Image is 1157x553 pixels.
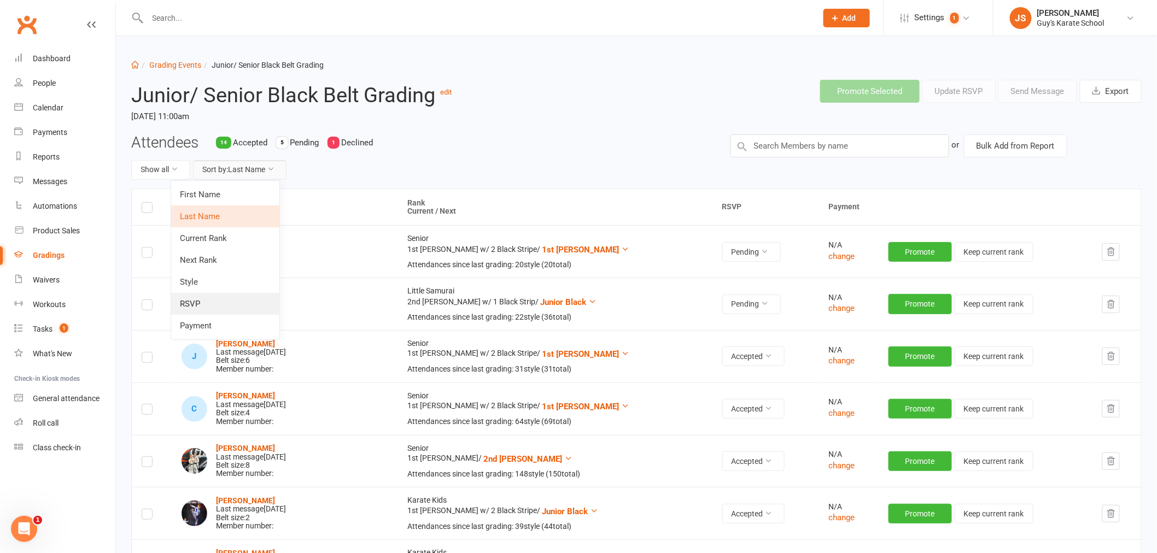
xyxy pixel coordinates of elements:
div: JS [1010,7,1032,29]
span: Add [843,14,856,22]
a: Calendar [14,96,115,120]
a: Payment [171,315,279,337]
a: People [14,71,115,96]
div: [PERSON_NAME] [1037,8,1105,18]
iframe: Intercom live chat [11,516,37,542]
a: Automations [14,194,115,219]
a: Payments [14,120,115,145]
span: 1 [60,323,68,333]
a: Class kiosk mode [14,436,115,460]
div: Product Sales [33,226,80,235]
div: Waivers [33,275,60,284]
div: Reports [33,152,60,161]
div: 5 [276,137,288,149]
a: Product Sales [14,219,115,243]
button: 2nd [PERSON_NAME] [484,452,573,466]
strong: [PERSON_NAME] [216,496,275,505]
button: Promote [889,242,952,262]
div: Attendances since last grading: 31 style ( 31 total) [408,365,703,373]
button: change [829,511,855,524]
button: Accepted [722,451,785,471]
button: Promote [889,346,952,366]
span: Junior Black [542,507,588,516]
button: Pending [722,242,781,262]
button: Export [1080,80,1142,103]
span: Settings [915,5,945,30]
span: 1 [950,13,959,23]
div: Last message [DATE] [216,348,286,356]
div: N/A [829,346,869,354]
button: Promote [889,294,952,314]
a: [PERSON_NAME] [216,339,275,348]
td: Senior 1st [PERSON_NAME] / [398,435,712,487]
div: Belt size: 2 Member number: [216,497,286,531]
td: Senior 1st [PERSON_NAME] w/ 2 Black Stripe / [398,225,712,278]
button: Pending [722,295,781,314]
button: Keep current rank [955,346,1033,366]
div: General attendance [33,394,100,403]
th: RSVP [712,189,819,226]
div: 14 [216,137,231,149]
div: Roll call [33,419,59,427]
span: Accepted [233,138,267,148]
button: Add [823,9,870,27]
div: J [182,344,207,369]
span: 2nd [PERSON_NAME] [484,454,563,464]
div: C [182,396,207,422]
a: edit [440,88,452,96]
button: Keep current rank [955,295,1033,314]
button: Bulk Add from Report [964,134,1067,157]
span: Pending [290,138,319,148]
div: N/A [829,398,869,406]
div: Tasks [33,325,52,333]
th: Contact [172,189,398,226]
div: Last message [DATE] [216,505,286,513]
div: Class check-in [33,443,81,452]
button: Accepted [722,504,785,523]
button: change [829,354,855,367]
div: Messages [33,177,67,186]
a: Dashboard [14,46,115,71]
a: Waivers [14,268,115,292]
div: What's New [33,349,72,358]
a: Tasks 1 [14,317,115,342]
a: First Name [171,184,279,205]
span: 1st [PERSON_NAME] [542,245,620,255]
a: Messages [14,169,115,194]
span: Junior Black [541,297,587,307]
input: Search... [144,10,809,26]
div: Attendances since last grading: 148 style ( 150 total) [408,470,703,478]
div: Workouts [33,300,66,309]
td: Senior 1st [PERSON_NAME] w/ 2 Black Stripe / [398,383,712,435]
div: N/A [829,503,869,511]
span: 1 [33,516,42,525]
a: Current Rank [171,227,279,249]
div: or [952,134,960,155]
a: Style [171,271,279,293]
td: Senior 1st [PERSON_NAME] w/ 2 Black Stripe / [398,330,712,383]
time: [DATE] 11:00am [131,107,543,126]
button: Promote [889,399,952,419]
a: Reports [14,145,115,169]
a: RSVP [171,293,279,315]
h2: Junior/ Senior Black Belt Grading [131,80,543,107]
button: Keep current rank [955,399,1033,419]
a: Grading Events [149,61,201,69]
button: change [829,459,855,472]
a: What's New [14,342,115,366]
button: 1st [PERSON_NAME] [542,348,630,361]
th: Payment [819,189,1141,226]
button: Junior Black [541,296,597,309]
button: Sort by:Last Name [193,160,287,180]
button: Keep current rank [955,504,1033,523]
button: change [829,407,855,420]
td: Karate Kids 1st [PERSON_NAME] w/ 2 Black Stripe / [398,487,712,539]
div: N/A [829,450,869,458]
strong: [PERSON_NAME] [216,444,275,452]
button: Accepted [722,346,785,366]
div: Payments [33,128,67,137]
div: N/A [829,241,869,249]
div: Dashboard [33,54,71,63]
td: Little Samurai 2nd [PERSON_NAME] w/ 1 Black Strip / [398,278,712,330]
